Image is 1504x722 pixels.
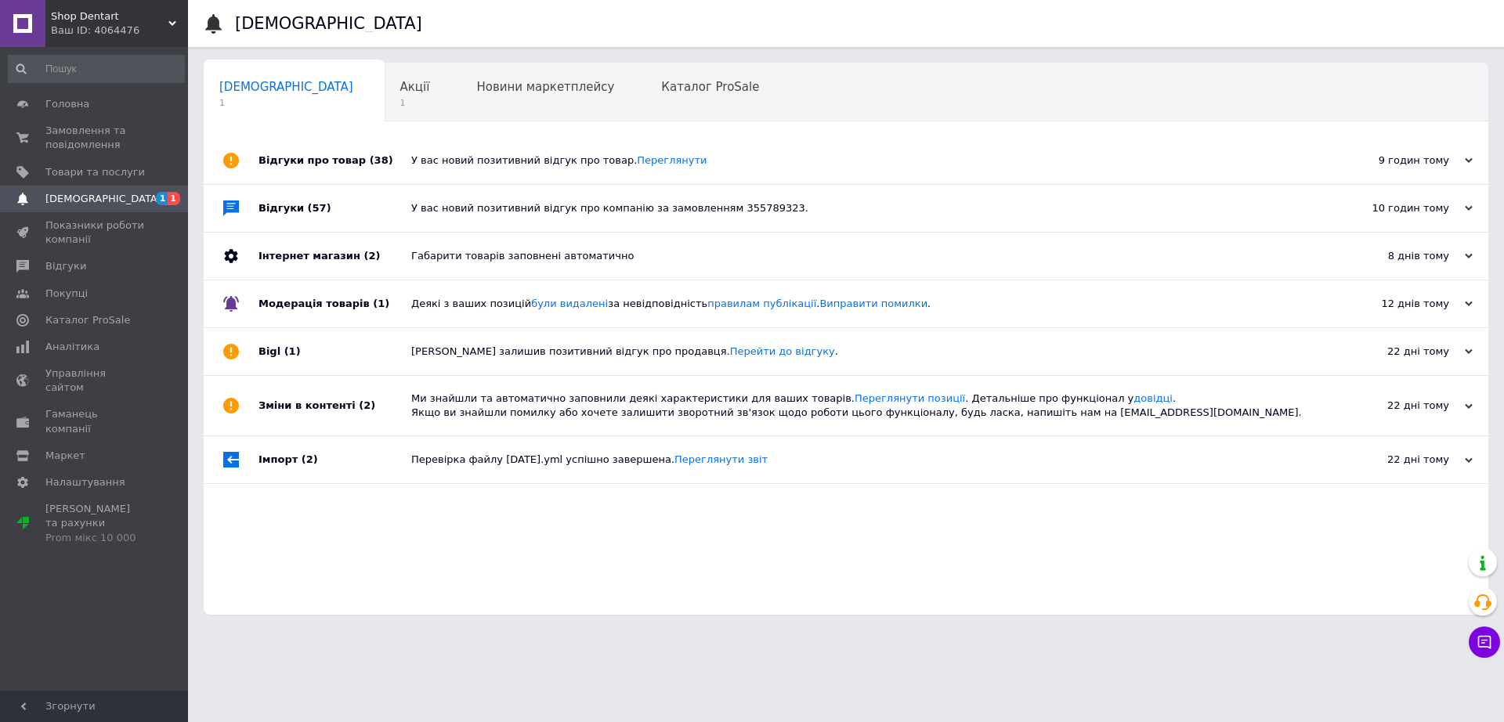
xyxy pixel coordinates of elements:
span: [DEMOGRAPHIC_DATA] [45,192,161,206]
div: 22 дні тому [1316,453,1473,467]
span: (2) [359,399,375,411]
h1: [DEMOGRAPHIC_DATA] [235,14,422,33]
div: Зміни в контенті [258,376,411,435]
a: довідці [1133,392,1173,404]
span: Каталог ProSale [661,80,759,94]
a: Виправити помилки [819,298,927,309]
div: Деякі з ваших позицій за невідповідність . . [411,297,1316,311]
div: Перевірка файлу [DATE].yml успішно завершена. [411,453,1316,467]
span: Каталог ProSale [45,313,130,327]
span: 1 [168,192,180,205]
div: Bigl [258,328,411,375]
span: (2) [302,453,318,465]
div: Prom мікс 10 000 [45,531,145,545]
div: У вас новий позитивний відгук про товар. [411,153,1316,168]
div: Відгуки [258,185,411,232]
span: 1 [219,97,353,109]
a: Переглянути звіт [674,453,768,465]
span: Налаштування [45,475,125,489]
a: Переглянути позиції [855,392,965,404]
span: Маркет [45,449,85,463]
div: 12 днів тому [1316,297,1473,311]
div: Ваш ID: 4064476 [51,23,188,38]
span: Показники роботи компанії [45,218,145,247]
span: Замовлення та повідомлення [45,124,145,152]
span: Акції [400,80,430,94]
span: (38) [370,154,393,166]
span: 1 [156,192,168,205]
button: Чат з покупцем [1469,626,1500,658]
div: 22 дні тому [1316,345,1473,359]
div: Імпорт [258,436,411,483]
div: [PERSON_NAME] залишив позитивний відгук про продавця. . [411,345,1316,359]
span: Відгуки [45,259,86,273]
span: [DEMOGRAPHIC_DATA] [219,80,353,94]
div: 9 годин тому [1316,153,1473,168]
span: (1) [373,298,389,309]
input: Пошук [8,55,185,83]
a: Перейти до відгуку [730,345,835,357]
span: 1 [400,97,430,109]
div: 10 годин тому [1316,201,1473,215]
div: У вас новий позитивний відгук про компанію за замовленням 355789323. [411,201,1316,215]
a: були видалені [531,298,608,309]
span: Новини маркетплейсу [476,80,614,94]
div: Габарити товарів заповнені автоматично [411,249,1316,263]
span: Покупці [45,287,88,301]
div: Відгуки про товар [258,137,411,184]
span: (2) [363,250,380,262]
div: 8 днів тому [1316,249,1473,263]
div: 22 дні тому [1316,399,1473,413]
span: Аналітика [45,340,99,354]
span: (57) [308,202,331,214]
div: Модерація товарів [258,280,411,327]
span: Управління сайтом [45,366,145,395]
span: Товари та послуги [45,165,145,179]
a: правилам публікації [707,298,816,309]
span: Гаманець компанії [45,407,145,435]
span: [PERSON_NAME] та рахунки [45,502,145,545]
a: Переглянути [637,154,707,166]
div: Ми знайшли та автоматично заповнили деякі характеристики для ваших товарів. . Детальніше про функ... [411,392,1316,420]
span: Shop Dentart [51,9,168,23]
span: Головна [45,97,89,111]
span: (1) [284,345,301,357]
div: Інтернет магазин [258,233,411,280]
